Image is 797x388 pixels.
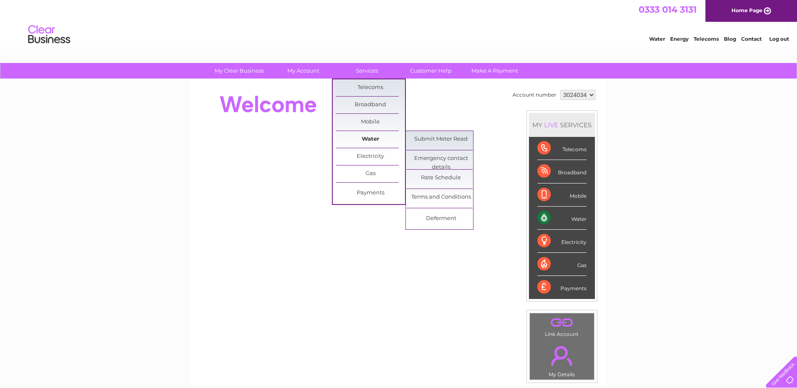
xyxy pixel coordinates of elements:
[336,114,405,131] a: Mobile
[529,339,594,380] td: My Details
[532,315,592,330] a: .
[205,63,274,79] a: My Clear Business
[741,36,762,42] a: Contact
[406,170,476,186] a: Rate Schedule
[537,207,587,230] div: Water
[460,63,529,79] a: Make A Payment
[537,184,587,207] div: Mobile
[268,63,338,79] a: My Account
[529,113,595,137] div: MY SERVICES
[200,5,597,41] div: Clear Business is a trading name of Verastar Limited (registered in [GEOGRAPHIC_DATA] No. 3667643...
[670,36,689,42] a: Energy
[532,341,592,370] a: .
[694,36,719,42] a: Telecoms
[537,230,587,253] div: Electricity
[649,36,665,42] a: Water
[639,4,697,15] a: 0333 014 3131
[28,22,71,47] img: logo.png
[537,276,587,299] div: Payments
[336,131,405,148] a: Water
[542,121,560,129] div: LIVE
[396,63,466,79] a: Customer Help
[406,131,476,148] a: Submit Meter Read
[336,79,405,96] a: Telecoms
[537,253,587,276] div: Gas
[406,189,476,206] a: Terms and Conditions
[537,160,587,183] div: Broadband
[336,185,405,202] a: Payments
[406,210,476,227] a: Deferment
[537,137,587,160] div: Telecoms
[769,36,789,42] a: Log out
[510,88,558,102] td: Account number
[336,97,405,113] a: Broadband
[529,313,594,339] td: Link Account
[336,165,405,182] a: Gas
[332,63,402,79] a: Services
[724,36,736,42] a: Blog
[406,150,476,167] a: Emergency contact details
[336,148,405,165] a: Electricity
